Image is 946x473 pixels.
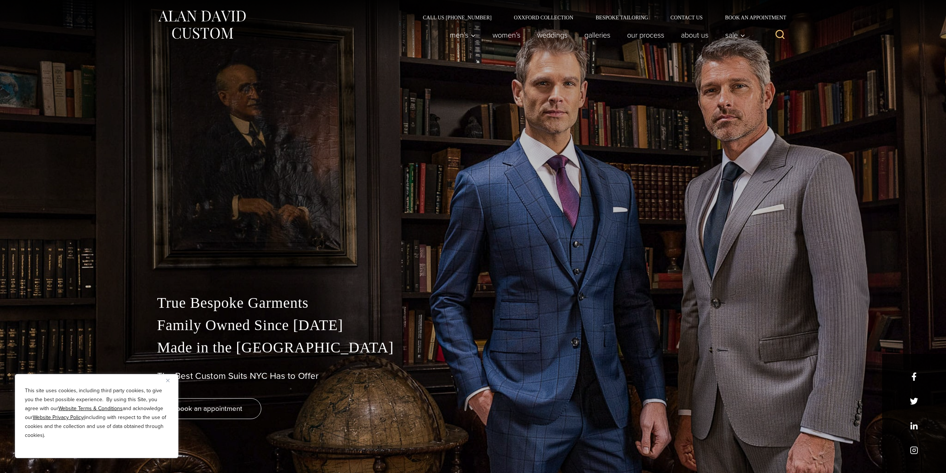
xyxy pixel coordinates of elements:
a: About Us [672,28,717,42]
img: Alan David Custom [157,8,246,41]
nav: Primary Navigation [441,28,749,42]
a: Our Process [619,28,672,42]
nav: Secondary Navigation [412,15,789,20]
a: Oxxford Collection [503,15,584,20]
img: Close [166,379,169,382]
span: book an appointment [176,403,242,414]
span: Men’s [450,31,476,39]
h1: The Best Custom Suits NYC Has to Offer [157,371,789,381]
a: x/twitter [910,397,918,405]
button: View Search Form [771,26,789,44]
button: Close [166,376,175,385]
p: True Bespoke Garments Family Owned Since [DATE] Made in the [GEOGRAPHIC_DATA] [157,292,789,359]
a: Book an Appointment [714,15,789,20]
a: Call Us [PHONE_NUMBER] [412,15,503,20]
a: Galleries [576,28,619,42]
a: facebook [910,373,918,381]
a: Website Privacy Policy [33,413,84,421]
a: linkedin [910,422,918,430]
a: Contact Us [659,15,714,20]
p: This site uses cookies, including third party cookies, to give you the best possible experience. ... [25,386,168,440]
a: Website Terms & Conditions [58,405,123,412]
span: Sale [725,31,745,39]
a: Women’s [484,28,529,42]
a: book an appointment [157,398,261,419]
a: weddings [529,28,576,42]
a: Bespoke Tailoring [584,15,659,20]
a: instagram [910,446,918,454]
